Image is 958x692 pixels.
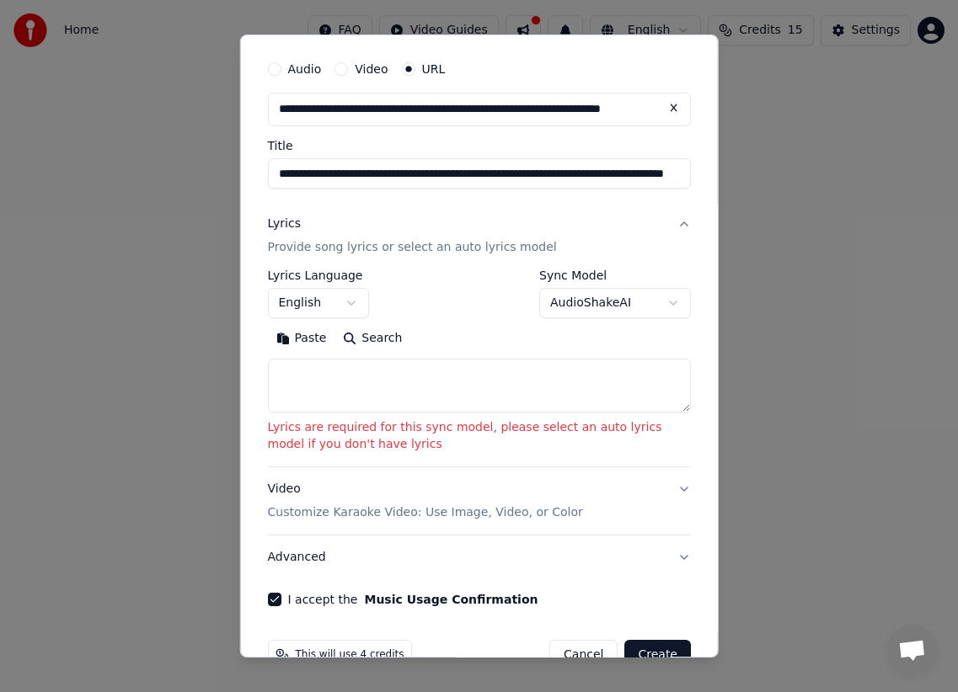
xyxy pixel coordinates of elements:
span: This will use 4 credits [295,648,404,662]
p: Customize Karaoke Video: Use Image, Video, or Color [267,504,582,521]
label: Lyrics Language [267,269,368,281]
button: Paste [267,325,334,352]
button: VideoCustomize Karaoke Video: Use Image, Video, or Color [267,467,691,535]
label: Sync Model [539,269,691,281]
div: LyricsProvide song lyrics or select an auto lyrics model [267,269,691,466]
label: I accept the [287,594,538,605]
button: I accept the [364,594,538,605]
label: URL [421,63,445,75]
label: Audio [287,63,321,75]
p: Provide song lyrics or select an auto lyrics model [267,239,556,256]
label: Title [267,140,691,152]
button: Search [334,325,410,352]
label: Video [355,63,388,75]
button: Create [624,640,691,670]
div: Video [267,481,582,521]
button: Advanced [267,535,691,579]
div: Lyrics [267,216,300,232]
button: LyricsProvide song lyrics or select an auto lyrics model [267,202,691,269]
p: Lyrics are required for this sync model, please select an auto lyrics model if you don't have lyrics [267,419,691,453]
button: Cancel [549,640,618,670]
